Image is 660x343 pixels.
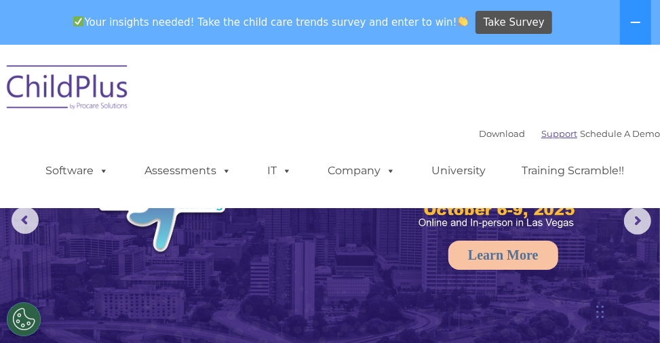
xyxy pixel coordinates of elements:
a: Support [541,128,577,139]
span: Your insights needed! Take the child care trends survey and enter to win! [68,9,474,35]
a: Training Scramble!! [508,157,638,184]
a: Assessments [131,157,245,184]
a: Learn More [448,241,558,270]
div: Drag [596,291,604,332]
a: Download [479,128,525,139]
a: IT [254,157,305,184]
a: University [418,157,499,184]
iframe: Chat Widget [592,278,660,343]
span: Take Survey [484,11,545,35]
img: 👏 [458,16,468,26]
a: Software [32,157,122,184]
font: | [479,128,660,139]
a: Company [314,157,409,184]
a: Take Survey [475,11,552,35]
button: Cookies Settings [7,302,41,336]
img: ✅ [73,16,83,26]
a: Schedule A Demo [580,128,660,139]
